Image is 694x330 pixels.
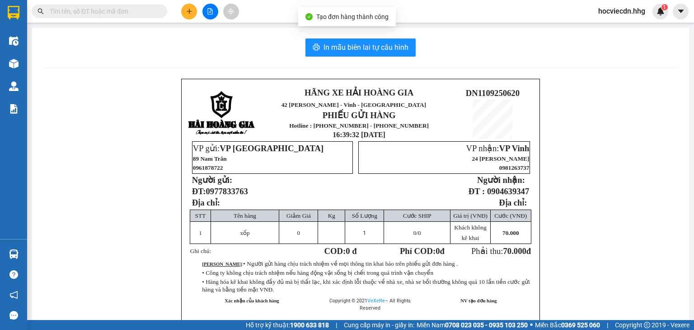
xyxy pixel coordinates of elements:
strong: 1900 633 818 [290,321,329,329]
span: 42 [PERSON_NAME] - Vinh - [GEOGRAPHIC_DATA] [281,101,427,108]
span: VP nhận: [466,143,529,153]
span: • Người gửi hàng chịu trách nhiệm về mọi thông tin khai báo trên phiếu gửi đơn hàng . [243,260,458,267]
span: 0 [413,230,417,236]
img: logo [5,38,22,82]
span: 24 [PERSON_NAME] [472,155,529,162]
span: 0 [436,246,440,256]
span: Địa chỉ: [192,198,220,207]
span: 0977833763 [206,187,248,196]
strong: Xác nhận của khách hàng [225,298,279,303]
span: • Công ty không chịu trách nhiệm nếu hàng động vật sống bị chết trong quá trình vận chuyển [202,269,433,276]
img: warehouse-icon [9,81,19,91]
span: DN1109250620 [466,88,520,98]
span: Copyright © 2021 – All Rights Reserved [329,298,411,311]
span: aim [228,8,234,14]
span: VP Vinh [499,143,529,153]
span: Tên hàng [234,212,256,219]
span: ⚪️ [530,323,533,327]
strong: 0708 023 035 - 0935 103 250 [445,321,528,329]
button: aim [223,4,239,19]
span: 89 Nam Trân [193,155,227,162]
strong: PHIẾU GỬI HÀNG [36,66,82,86]
span: Giá trị (VNĐ) [453,212,488,219]
span: Số Lượng [352,212,377,219]
span: Phải thu: [471,246,531,256]
span: Tạo đơn hàng thành công [316,13,389,20]
strong: PHIẾU GỬI HÀNG [323,110,396,120]
span: • Hàng hóa kê khai không đầy đủ mà bị thất lạc, khi xác định lỗi thuộc về nhà xe, nhà xe bồi thườ... [202,278,530,293]
img: icon-new-feature [656,7,665,15]
span: VP gửi: [193,143,324,153]
span: đ [526,246,531,256]
span: Ghi chú: [190,248,211,254]
strong: Phí COD: đ [400,246,445,256]
span: Miền Bắc [535,320,600,330]
span: Kg [328,212,335,219]
span: 1 [663,4,666,10]
strong: Người gửi: [192,175,232,185]
span: printer [313,43,320,52]
span: 1 [199,230,202,236]
strong: HÃNG XE HẢI HOÀNG GIA [305,88,413,97]
strong: ĐT : [469,187,485,196]
span: Giảm Giá [286,212,311,219]
button: file-add [202,4,218,19]
span: VP [GEOGRAPHIC_DATA] [220,143,324,153]
span: 0981263737 [499,164,530,171]
span: plus [186,8,192,14]
button: caret-down [673,4,689,19]
span: hocviecdn.hhg [591,5,652,17]
span: 16:39:32 [DATE] [333,131,385,139]
span: Khách không kê khai [454,224,486,241]
span: check-circle [305,13,313,20]
span: message [9,311,18,320]
strong: 0369 525 060 [561,321,600,329]
strong: HÃNG XE HẢI HOÀNG GIA [31,9,88,29]
span: Cước SHIP [403,212,431,219]
span: In mẫu biên lai tự cấu hình [324,42,408,53]
span: 0904639347 [487,187,529,196]
span: Cung cấp máy in - giấy in: [344,320,414,330]
button: plus [181,4,197,19]
span: 0961878722 [193,164,223,171]
span: question-circle [9,270,18,279]
strong: Hotline : [PHONE_NUMBER] - [PHONE_NUMBER] [289,122,429,129]
button: printerIn mẫu biên lai tự cấu hình [305,38,416,57]
strong: [PERSON_NAME] [202,262,242,267]
span: STT [195,212,206,219]
strong: NV tạo đơn hàng [460,298,497,303]
span: 1 [363,230,366,236]
span: 0 [297,230,300,236]
sup: 1 [661,4,668,10]
input: Tìm tên, số ĐT hoặc mã đơn [50,6,156,16]
span: 0 đ [346,246,356,256]
img: logo-vxr [8,6,19,19]
span: file-add [207,8,213,14]
a: VeXeRe [367,298,385,304]
img: warehouse-icon [9,249,19,259]
img: warehouse-icon [9,59,19,68]
span: Miền Nam [417,320,528,330]
span: Cước (VNĐ) [494,212,527,219]
span: xốp [240,230,249,236]
span: : [202,262,458,267]
strong: ĐT: [192,187,248,196]
span: Hỗ trợ kỹ thuật: [246,320,329,330]
span: /0 [413,230,421,236]
span: notification [9,291,18,299]
span: caret-down [677,7,685,15]
img: logo [188,91,256,136]
span: 70.000 [502,230,519,236]
span: search [38,8,44,14]
span: 70.000 [503,246,526,256]
span: | [336,320,337,330]
strong: Người nhận: [477,175,525,185]
img: solution-icon [9,104,19,114]
span: | [607,320,608,330]
span: 42 [PERSON_NAME] - Vinh - [GEOGRAPHIC_DATA] [23,30,89,54]
strong: Địa chỉ: [499,198,527,207]
strong: COD: [324,246,357,256]
img: warehouse-icon [9,36,19,46]
span: copyright [644,322,650,328]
